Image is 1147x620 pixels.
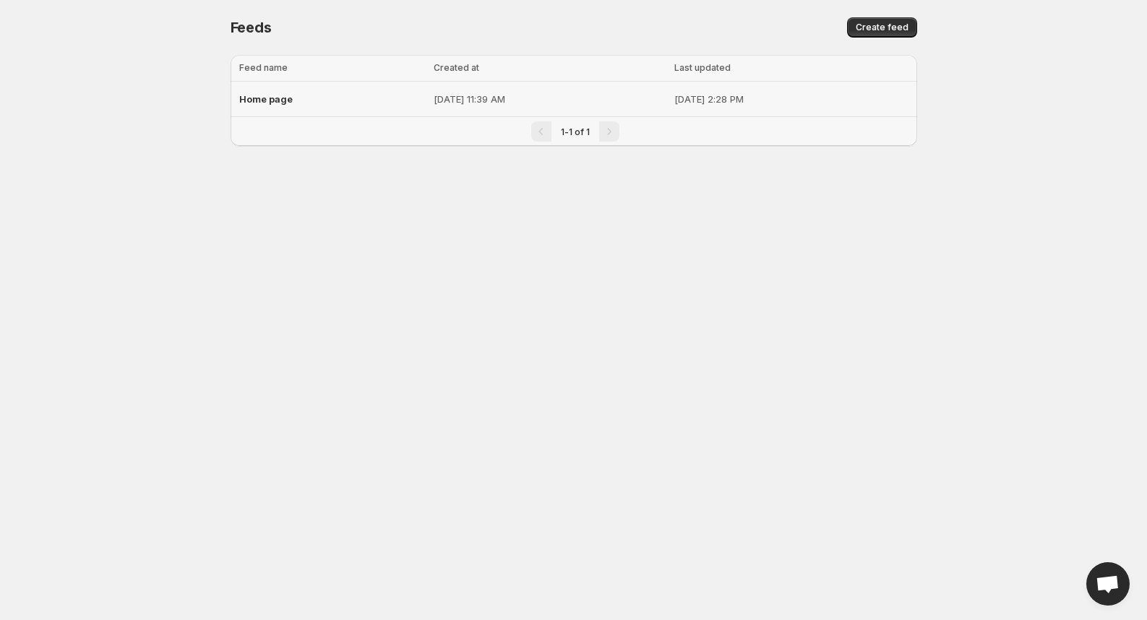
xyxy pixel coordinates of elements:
span: Feeds [231,19,272,36]
button: Create feed [847,17,917,38]
span: Created at [434,62,479,73]
p: [DATE] 11:39 AM [434,92,666,106]
span: Last updated [674,62,731,73]
p: [DATE] 2:28 PM [674,92,908,106]
span: Home page [239,93,293,105]
nav: Pagination [231,116,917,146]
span: Create feed [856,22,908,33]
span: Feed name [239,62,288,73]
div: Open chat [1086,562,1130,606]
span: 1-1 of 1 [561,126,590,137]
